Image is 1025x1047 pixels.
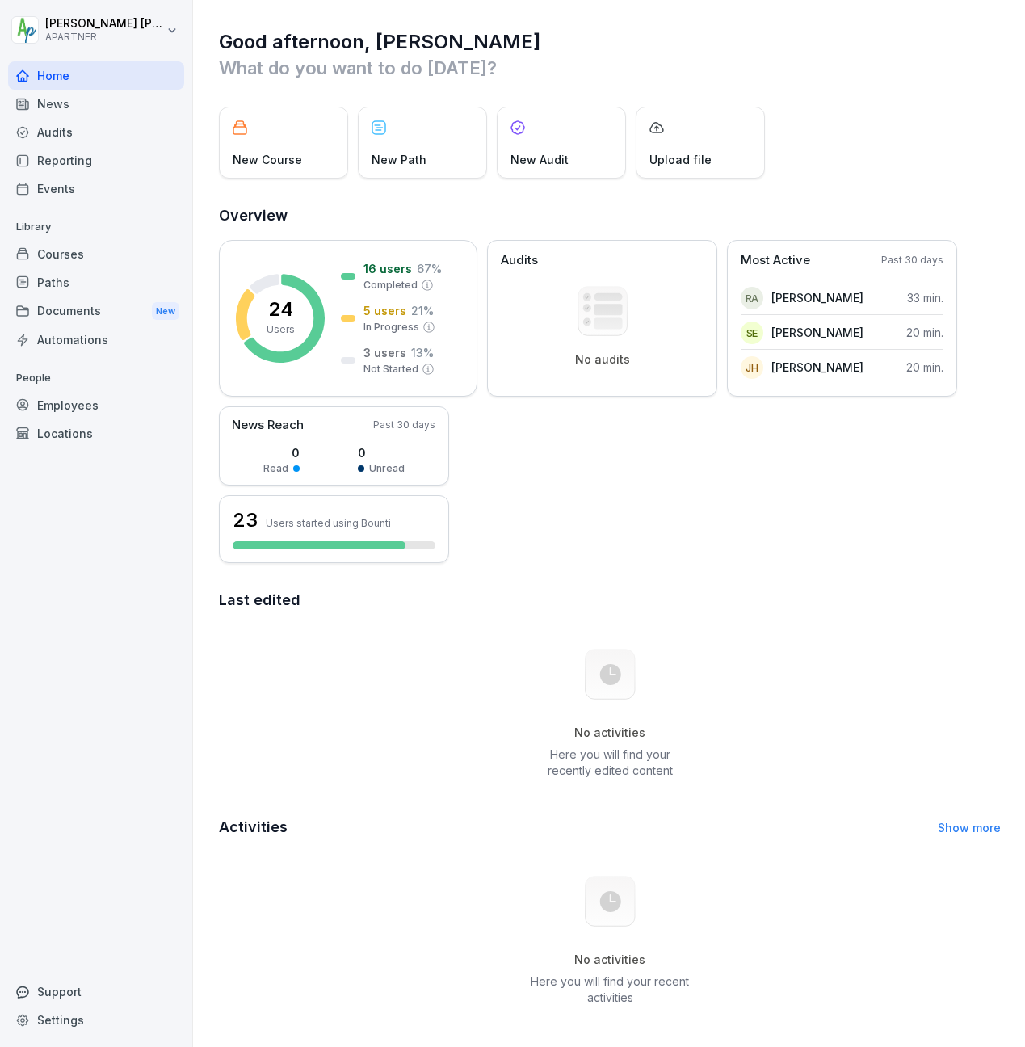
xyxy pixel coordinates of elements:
p: [PERSON_NAME] [771,359,863,376]
a: Locations [8,419,184,448]
p: People [8,365,184,391]
p: Upload file [649,151,712,168]
p: 0 [358,444,405,461]
p: 24 [268,300,293,319]
p: Users [267,322,295,337]
p: New Path [372,151,426,168]
h5: No activities [528,952,691,967]
p: 3 users [363,344,406,361]
p: Past 30 days [881,253,943,267]
a: Events [8,174,184,203]
p: No audits [575,352,630,367]
p: 67 % [417,260,442,277]
h2: Last edited [219,589,1001,612]
div: RA [741,287,763,309]
p: Unread [369,461,405,476]
p: Most Active [741,251,810,270]
h3: 23 [233,507,258,534]
p: 21 % [411,302,434,319]
a: Paths [8,268,184,296]
a: Show more [938,821,1001,835]
p: 13 % [411,344,434,361]
h1: Good afternoon, [PERSON_NAME] [219,29,1001,55]
a: Employees [8,391,184,419]
p: 5 users [363,302,406,319]
p: 20 min. [906,324,943,341]
p: Completed [363,278,418,292]
p: New Course [233,151,302,168]
p: Users started using Bounti [266,517,391,529]
p: [PERSON_NAME] [771,289,863,306]
h2: Activities [219,816,288,839]
a: Settings [8,1006,184,1034]
a: Courses [8,240,184,268]
p: 16 users [363,260,412,277]
a: DocumentsNew [8,296,184,326]
p: Past 30 days [373,418,435,432]
div: Support [8,978,184,1006]
div: New [152,302,179,321]
p: APARTNER [45,32,163,43]
p: Here you will find your recent activities [528,973,691,1006]
div: SE [741,322,763,344]
p: What do you want to do [DATE]? [219,55,1001,81]
div: JH [741,356,763,379]
h5: No activities [528,725,691,740]
a: Home [8,61,184,90]
p: Read [263,461,288,476]
p: 0 [263,444,300,461]
p: 20 min. [906,359,943,376]
p: [PERSON_NAME] [PERSON_NAME] [45,17,163,31]
h2: Overview [219,204,1001,227]
a: Audits [8,118,184,146]
p: Audits [501,251,538,270]
p: Here you will find your recently edited content [528,746,691,779]
div: Documents [8,296,184,326]
p: 33 min. [907,289,943,306]
a: Reporting [8,146,184,174]
a: News [8,90,184,118]
p: [PERSON_NAME] [771,324,863,341]
p: Library [8,214,184,240]
a: Automations [8,326,184,354]
p: News Reach [232,416,304,435]
p: In Progress [363,320,419,334]
p: Not Started [363,362,418,376]
p: New Audit [510,151,569,168]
